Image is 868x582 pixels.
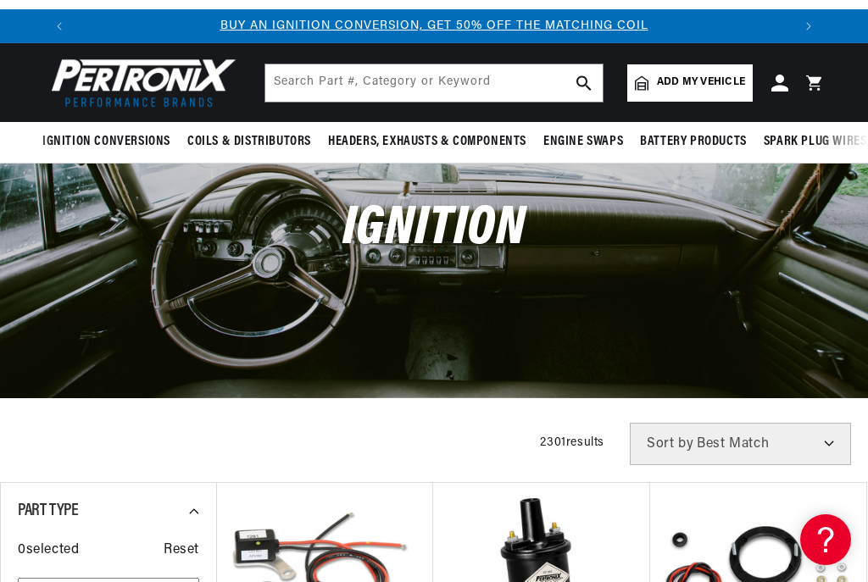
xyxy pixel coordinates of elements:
[164,540,199,562] span: Reset
[18,502,78,519] span: Part Type
[792,9,826,43] button: Translation missing: en.sections.announcements.next_announcement
[647,437,693,451] span: Sort by
[18,540,79,562] span: 0 selected
[76,17,792,36] div: 1 of 3
[179,122,320,162] summary: Coils & Distributors
[265,64,603,102] input: Search Part #, Category or Keyword
[627,64,753,102] a: Add my vehicle
[220,19,648,32] a: BUY AN IGNITION CONVERSION, GET 50% OFF THE MATCHING COIL
[187,133,311,151] span: Coils & Distributors
[76,17,792,36] div: Announcement
[640,133,747,151] span: Battery Products
[342,202,526,257] span: Ignition
[320,122,535,162] summary: Headers, Exhausts & Components
[657,75,745,91] span: Add my vehicle
[630,423,851,465] select: Sort by
[543,133,623,151] span: Engine Swaps
[42,133,170,151] span: Ignition Conversions
[42,122,179,162] summary: Ignition Conversions
[42,53,237,112] img: Pertronix
[565,64,603,102] button: search button
[632,122,755,162] summary: Battery Products
[328,133,526,151] span: Headers, Exhausts & Components
[764,133,867,151] span: Spark Plug Wires
[540,436,604,449] span: 2301 results
[535,122,632,162] summary: Engine Swaps
[42,9,76,43] button: Translation missing: en.sections.announcements.previous_announcement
